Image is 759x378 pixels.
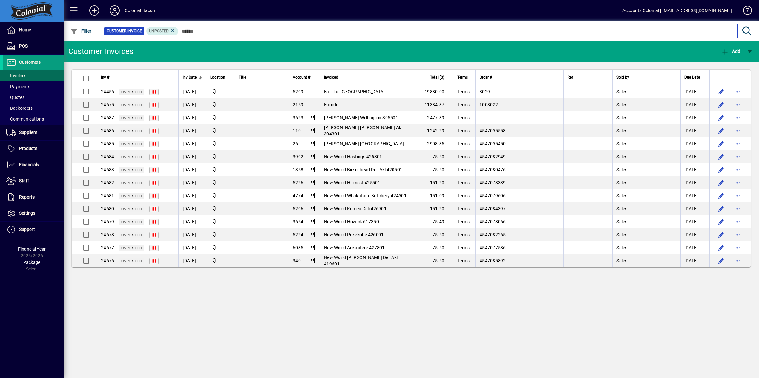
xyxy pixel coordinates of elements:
span: Invoices [6,73,26,78]
span: Payments [6,84,30,89]
td: [DATE] [680,98,709,111]
span: 24456 [101,89,114,94]
button: More options [733,230,743,240]
td: [DATE] [178,202,206,215]
span: 4547077586 [480,245,506,250]
button: Edit [716,230,726,240]
span: Provida [210,153,231,160]
span: Inv Date [183,74,197,81]
span: 6035 [293,245,303,250]
td: [DATE] [680,189,709,202]
td: [DATE] [680,202,709,215]
span: Provida [210,101,231,108]
span: Unposted [121,181,142,185]
td: 151.20 [415,176,453,189]
div: Order # [480,74,560,81]
span: 4547080476 [480,167,506,172]
span: Provida [210,257,231,264]
span: 4547078066 [480,219,506,224]
a: Quotes [3,92,64,103]
button: Edit [716,191,726,201]
td: [DATE] [178,85,206,98]
a: Backorders [3,103,64,114]
span: Customers [19,60,41,65]
span: Terms [457,154,470,159]
button: Edit [716,243,726,253]
button: Edit [716,256,726,266]
span: Unposted [121,155,142,159]
span: Unposted [121,142,142,146]
button: More options [733,87,743,97]
span: Unposted [121,116,142,120]
span: 24682 [101,180,114,185]
div: Total ($) [419,74,450,81]
span: Sales [616,180,627,185]
span: Terms [457,258,470,263]
td: 151.09 [415,189,453,202]
div: Customer Invoices [68,46,133,56]
td: 2908.35 [415,137,453,150]
span: Sales [616,219,627,224]
span: Communications [6,116,44,121]
span: Unposted [121,246,142,250]
div: Inv Date [183,74,202,81]
span: Products [19,146,37,151]
span: 24678 [101,232,114,237]
a: Support [3,222,64,238]
span: 110 [293,128,301,133]
span: Quotes [6,95,24,100]
div: Title [239,74,285,81]
button: More options [733,256,743,266]
button: More options [733,165,743,175]
span: New World Hastings 425301 [324,154,382,159]
span: New World [PERSON_NAME] Deli Akl 419601 [324,255,398,266]
span: 4547095450 [480,141,506,146]
span: Unposted [149,29,169,33]
span: 3992 [293,154,303,159]
a: Communications [3,114,64,124]
span: Provida [210,205,231,212]
span: Unposted [121,220,142,224]
td: [DATE] [680,254,709,267]
td: [DATE] [178,189,206,202]
td: [DATE] [680,111,709,124]
span: 24680 [101,206,114,211]
button: Edit [716,126,726,136]
span: Terms [457,245,470,250]
div: Colonial Bacon [125,5,155,16]
span: Provida [210,114,231,121]
span: 4547082265 [480,232,506,237]
button: Edit [716,100,726,110]
button: More options [733,100,743,110]
span: Sales [616,193,627,198]
span: New World Birkenhead Deli Akl 420501 [324,167,402,172]
span: 4547084397 [480,206,506,211]
div: Ref [568,74,608,81]
span: Sales [616,115,627,120]
button: Edit [716,113,726,123]
button: Edit [716,165,726,175]
button: Edit [716,204,726,214]
span: Sales [616,89,627,94]
span: Terms [457,167,470,172]
td: 1242.29 [415,124,453,137]
span: Unposted [121,233,142,237]
span: Unposted [121,194,142,198]
span: Terms [457,102,470,107]
button: Edit [716,139,726,149]
span: Add [721,49,740,54]
span: New World Whakatane Butchery 424901 [324,193,406,198]
span: Eurodell [324,102,340,107]
span: Sold by [616,74,629,81]
td: [DATE] [178,254,206,267]
td: [DATE] [680,163,709,176]
span: Terms [457,219,470,224]
span: Terms [457,115,470,120]
span: Order # [480,74,492,81]
span: Eat The [GEOGRAPHIC_DATA] [324,89,385,94]
span: Unposted [121,90,142,94]
td: 11384.37 [415,98,453,111]
span: Provida [210,88,231,95]
a: Settings [3,205,64,221]
button: Edit [716,178,726,188]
